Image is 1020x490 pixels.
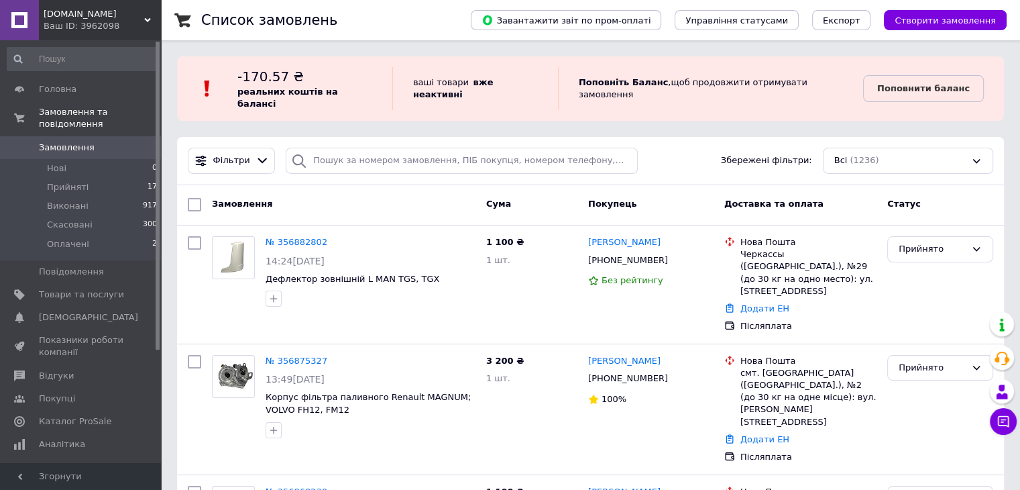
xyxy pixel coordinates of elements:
button: Чат з покупцем [990,408,1017,435]
span: Доставка та оплата [724,199,824,209]
div: Прийнято [899,361,966,375]
span: Показники роботи компанії [39,334,124,358]
span: 917 [143,200,157,212]
span: 0 [152,162,157,175]
input: Пошук за номером замовлення, ПІБ покупця, номером телефону, Email, номером накладної [286,148,638,174]
a: [PERSON_NAME] [588,355,661,368]
span: Покупець [588,199,637,209]
a: Дефлектор зовнішній L MAN TGS, TGX [266,274,439,284]
button: Завантажити звіт по пром-оплаті [471,10,661,30]
span: 100% [602,394,626,404]
span: Статус [887,199,921,209]
span: tir.lutsk.ua [44,8,144,20]
span: 3 200 ₴ [486,356,524,366]
div: , щоб продовжити отримувати замовлення [558,67,863,110]
span: 17 [148,181,157,193]
div: Післяплата [740,320,876,332]
div: ваші товари [392,67,558,110]
b: Поповніть Баланс [579,77,668,87]
div: Нова Пошта [740,355,876,367]
a: № 356882802 [266,237,327,247]
span: 2 [152,238,157,250]
span: Cума [486,199,511,209]
span: (1236) [850,155,879,165]
span: Аналітика [39,438,85,450]
button: Експорт [812,10,871,30]
div: [PHONE_NUMBER] [585,252,671,269]
span: Замовлення та повідомлення [39,106,161,130]
span: [DEMOGRAPHIC_DATA] [39,311,138,324]
span: Збережені фільтри: [721,154,812,167]
span: Каталог ProSale [39,415,111,428]
div: Ваш ID: 3962098 [44,20,161,32]
span: Оплачені [47,238,89,250]
b: Поповнити баланс [877,83,970,93]
a: [PERSON_NAME] [588,236,661,249]
span: 300 [143,219,157,231]
a: Створити замовлення [870,15,1007,25]
h1: Список замовлень [201,12,337,28]
input: Пошук [7,47,158,71]
a: Додати ЕН [740,434,789,444]
a: Додати ЕН [740,303,789,313]
span: Замовлення [39,142,95,154]
img: :exclamation: [197,79,217,99]
span: Відгуки [39,370,74,382]
div: Післяплата [740,451,876,463]
a: Поповнити баланс [863,75,984,102]
span: Головна [39,83,76,95]
span: 1 100 ₴ [486,237,524,247]
span: 1 шт. [486,255,510,265]
span: Інструменти веб-майстра та SEO [39,461,124,485]
a: Фото товару [212,236,255,279]
span: Виконані [47,200,89,212]
span: Всі [834,154,848,167]
span: Нові [47,162,66,175]
span: Створити замовлення [895,15,996,26]
div: смт. [GEOGRAPHIC_DATA] ([GEOGRAPHIC_DATA].), №2 (до 30 кг на одне місце): вул. [PERSON_NAME][STRE... [740,367,876,428]
div: [PHONE_NUMBER] [585,370,671,387]
span: Експорт [823,15,860,26]
span: Без рейтингу [602,275,663,285]
span: Фільтри [213,154,250,167]
a: № 356875327 [266,356,327,366]
span: Покупці [39,393,75,405]
span: Прийняті [47,181,89,193]
div: Черкассы ([GEOGRAPHIC_DATA].), №29 (до 30 кг на одно место): ул. [STREET_ADDRESS] [740,248,876,297]
span: 1 шт. [486,373,510,383]
span: Повідомлення [39,266,104,278]
a: Фото товару [212,355,255,398]
img: Фото товару [213,240,254,276]
span: 13:49[DATE] [266,374,325,385]
span: Товари та послуги [39,289,124,301]
b: реальних коштів на балансі [237,87,338,109]
span: Управління статусами [685,15,788,26]
img: Фото товару [213,360,254,392]
button: Управління статусами [675,10,799,30]
div: Прийнято [899,242,966,256]
span: -170.57 ₴ [237,68,304,85]
a: Корпус фільтра паливного Renault MAGNUM; VOLVO FH12, FM12 [266,392,471,415]
button: Створити замовлення [884,10,1007,30]
div: Нова Пошта [740,236,876,248]
span: Замовлення [212,199,272,209]
span: Завантажити звіт по пром-оплаті [481,14,650,26]
span: Скасовані [47,219,93,231]
span: 14:24[DATE] [266,256,325,266]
